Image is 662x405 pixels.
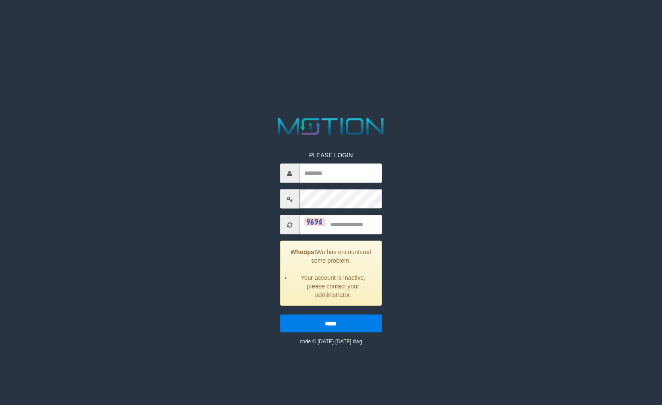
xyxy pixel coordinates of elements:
[300,339,362,345] small: code © [DATE]-[DATE] dwg
[280,151,382,159] p: PLEASE LOGIN
[280,241,382,306] div: We has encountered some problem.
[273,115,389,138] img: MOTION_logo.png
[304,218,325,226] img: captcha
[291,273,375,299] li: Your account is inactive, please contact your administrator.
[291,249,316,255] strong: Whoops!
